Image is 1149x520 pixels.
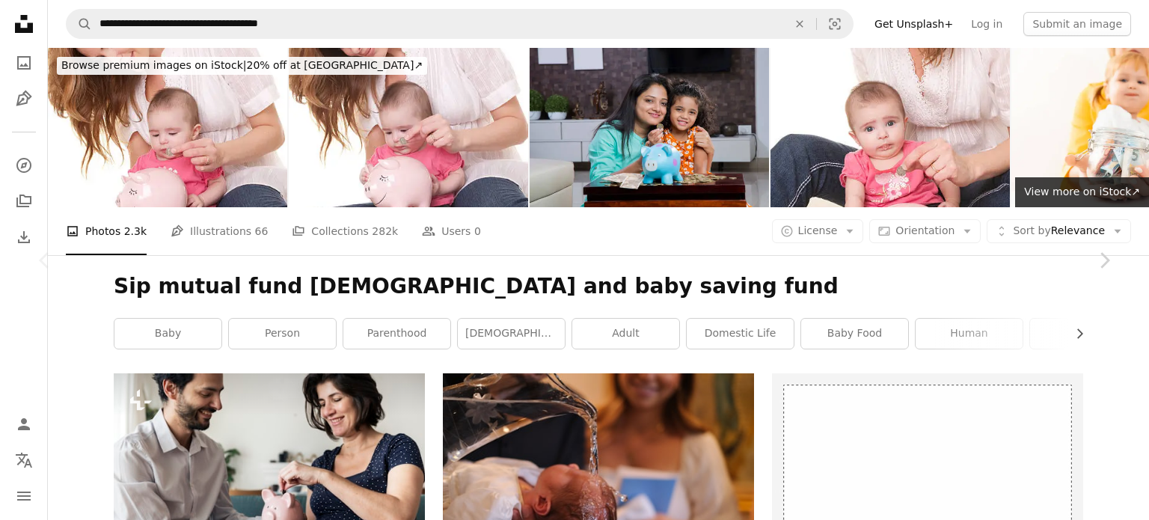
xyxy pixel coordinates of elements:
[57,57,427,75] div: 20% off at [GEOGRAPHIC_DATA] ↗
[48,48,436,84] a: Browse premium images on iStock|20% off at [GEOGRAPHIC_DATA]↗
[1024,186,1140,198] span: View more on iStock ↗
[229,319,336,349] a: person
[687,319,794,349] a: domestic life
[869,219,981,243] button: Orientation
[962,12,1011,36] a: Log in
[1059,189,1149,332] a: Next
[292,207,398,255] a: Collections 282k
[1013,224,1050,236] span: Sort by
[1013,224,1105,239] span: Relevance
[443,470,754,483] a: A baby being washed in a kitchen sink
[289,48,528,207] img: future savings
[798,224,838,236] span: License
[770,48,1010,207] img: family savings
[9,84,39,114] a: Illustrations
[114,472,425,486] a: Family saving money in piggy bank
[114,319,221,349] a: baby
[48,48,287,207] img: baby saving concept
[530,48,769,207] img: Mother and daughter putting coins in piggy bank together,
[9,481,39,511] button: Menu
[772,219,864,243] button: License
[783,10,816,38] button: Clear
[66,9,854,39] form: Find visuals sitewide
[9,445,39,475] button: Language
[987,219,1131,243] button: Sort byRelevance
[572,319,679,349] a: adult
[865,12,962,36] a: Get Unsplash+
[61,59,246,71] span: Browse premium images on iStock |
[9,150,39,180] a: Explore
[67,10,92,38] button: Search Unsplash
[9,48,39,78] a: Photos
[343,319,450,349] a: parenthood
[1066,319,1083,349] button: scroll list to the right
[801,319,908,349] a: baby food
[171,207,268,255] a: Illustrations 66
[372,223,398,239] span: 282k
[916,319,1023,349] a: human
[1030,319,1137,349] a: face
[458,319,565,349] a: [DEMOGRAPHIC_DATA]
[817,10,853,38] button: Visual search
[255,223,269,239] span: 66
[9,409,39,439] a: Log in / Sign up
[1015,177,1149,207] a: View more on iStock↗
[1023,12,1131,36] button: Submit an image
[422,207,481,255] a: Users 0
[114,273,1083,300] h1: Sip mutual fund [DEMOGRAPHIC_DATA] and baby saving fund
[474,223,481,239] span: 0
[9,186,39,216] a: Collections
[895,224,955,236] span: Orientation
